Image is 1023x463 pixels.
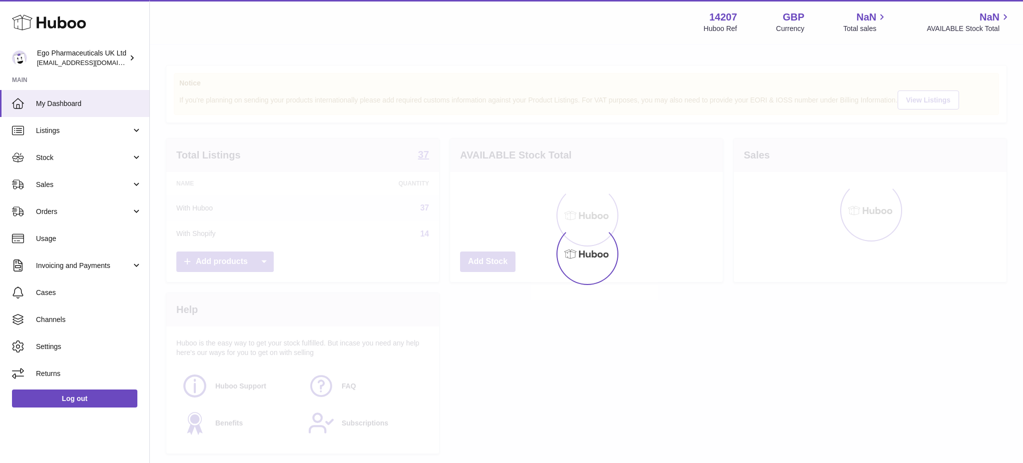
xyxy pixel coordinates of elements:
span: Usage [36,234,142,243]
img: internalAdmin-14207@internal.huboo.com [12,50,27,65]
span: [EMAIL_ADDRESS][DOMAIN_NAME] [37,58,147,66]
span: Stock [36,153,131,162]
span: My Dashboard [36,99,142,108]
span: Settings [36,342,142,351]
span: Returns [36,369,142,378]
a: NaN AVAILABLE Stock Total [927,10,1011,33]
span: NaN [980,10,1000,24]
span: Sales [36,180,131,189]
a: Log out [12,389,137,407]
span: Invoicing and Payments [36,261,131,270]
strong: 14207 [709,10,737,24]
a: NaN Total sales [843,10,888,33]
div: Ego Pharmaceuticals UK Ltd [37,48,127,67]
span: Total sales [843,24,888,33]
span: Cases [36,288,142,297]
div: Huboo Ref [704,24,737,33]
span: Orders [36,207,131,216]
span: AVAILABLE Stock Total [927,24,1011,33]
span: NaN [856,10,876,24]
div: Currency [776,24,805,33]
span: Channels [36,315,142,324]
strong: GBP [783,10,804,24]
span: Listings [36,126,131,135]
